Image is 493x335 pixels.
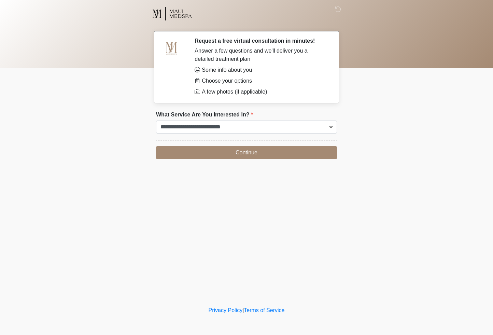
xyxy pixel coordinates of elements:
div: Answer a few questions and we'll deliver you a detailed treatment plan [195,47,327,63]
a: Terms of Service [244,307,284,313]
h2: Request a free virtual consultation in minutes! [195,38,327,44]
li: Choose your options [195,77,327,85]
a: | [242,307,244,313]
li: A few photos (if applicable) [195,88,327,96]
li: Some info about you [195,66,327,74]
button: Continue [156,146,337,159]
img: Maui MedSpa Logo [149,5,195,22]
label: What Service Are You Interested In? [156,111,253,119]
a: Privacy Policy [209,307,243,313]
img: Agent Avatar [161,38,182,58]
